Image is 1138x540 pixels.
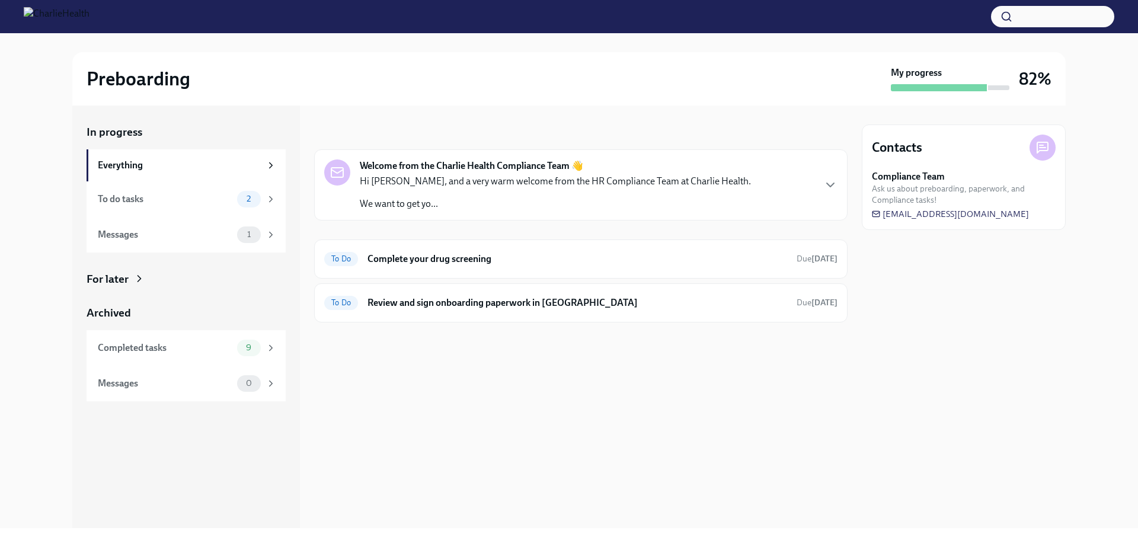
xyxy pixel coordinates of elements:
[98,193,232,206] div: To do tasks
[87,305,286,321] a: Archived
[24,7,89,26] img: CharlieHealth
[239,379,259,388] span: 0
[367,253,787,266] h6: Complete your drug screening
[98,377,232,390] div: Messages
[240,230,258,239] span: 1
[239,343,258,352] span: 9
[314,124,370,140] div: In progress
[872,139,922,156] h4: Contacts
[98,228,232,241] div: Messages
[324,254,358,263] span: To Do
[87,149,286,181] a: Everything
[811,298,837,308] strong: [DATE]
[872,208,1029,220] a: [EMAIL_ADDRESS][DOMAIN_NAME]
[87,181,286,217] a: To do tasks2
[239,194,258,203] span: 2
[891,66,942,79] strong: My progress
[1019,68,1051,90] h3: 82%
[811,254,837,264] strong: [DATE]
[324,298,358,307] span: To Do
[797,253,837,264] span: August 11th, 2025 07:00
[360,197,751,210] p: We want to get yo...
[360,175,751,188] p: Hi [PERSON_NAME], and a very warm welcome from the HR Compliance Team at Charlie Health.
[872,183,1056,206] span: Ask us about preboarding, paperwork, and Compliance tasks!
[87,271,286,287] a: For later
[87,217,286,253] a: Messages1
[87,124,286,140] a: In progress
[87,67,190,91] h2: Preboarding
[797,254,837,264] span: Due
[87,330,286,366] a: Completed tasks9
[87,366,286,401] a: Messages0
[87,271,129,287] div: For later
[98,341,232,354] div: Completed tasks
[98,159,261,172] div: Everything
[367,296,787,309] h6: Review and sign onboarding paperwork in [GEOGRAPHIC_DATA]
[797,297,837,308] span: August 14th, 2025 07:00
[797,298,837,308] span: Due
[360,159,583,172] strong: Welcome from the Charlie Health Compliance Team 👋
[324,250,837,269] a: To DoComplete your drug screeningDue[DATE]
[872,170,945,183] strong: Compliance Team
[324,293,837,312] a: To DoReview and sign onboarding paperwork in [GEOGRAPHIC_DATA]Due[DATE]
